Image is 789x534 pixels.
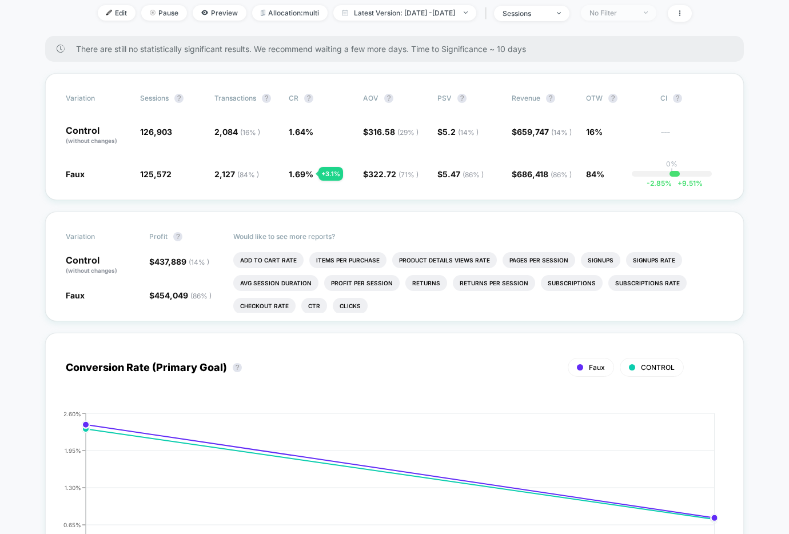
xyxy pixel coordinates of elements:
[324,275,400,291] li: Profit Per Session
[140,169,172,179] span: 125,572
[551,170,572,179] span: ( 86 % )
[503,9,548,18] div: sessions
[581,252,620,268] li: Signups
[453,275,535,291] li: Returns Per Session
[333,5,476,21] span: Latest Version: [DATE] - [DATE]
[106,10,112,15] img: edit
[98,5,136,21] span: Edit
[557,12,561,14] img: end
[66,94,129,103] span: Variation
[149,290,212,300] span: $
[318,167,343,181] div: + 3.1 %
[252,5,328,21] span: Allocation: multi
[551,128,572,137] span: ( 14 % )
[154,257,209,266] span: 437,889
[309,252,386,268] li: Items Per Purchase
[66,169,85,179] span: Faux
[214,94,256,102] span: Transactions
[546,94,555,103] button: ?
[589,363,605,372] span: Faux
[233,298,296,314] li: Checkout Rate
[149,257,209,266] span: $
[154,290,212,300] span: 454,049
[392,252,497,268] li: Product Details Views Rate
[233,363,242,372] button: ?
[363,94,378,102] span: AOV
[608,275,687,291] li: Subscriptions Rate
[458,128,479,137] span: ( 14 % )
[482,5,494,22] span: |
[214,169,259,179] span: 2,127
[304,94,313,103] button: ?
[261,10,265,16] img: rebalance
[76,44,721,54] span: There are still no statistically significant results. We recommend waiting a few more days . Time...
[65,484,81,491] tspan: 1.30%
[233,232,724,241] p: Would like to see more reports?
[368,127,419,137] span: 316.58
[233,275,318,291] li: Avg Session Duration
[301,298,327,314] li: Ctr
[368,169,419,179] span: 322.72
[66,267,117,274] span: (without changes)
[140,127,172,137] span: 126,903
[363,127,419,137] span: $
[512,127,572,137] span: $
[589,9,635,17] div: No Filter
[237,170,259,179] span: ( 84 % )
[384,94,393,103] button: ?
[173,232,182,241] button: ?
[586,94,649,103] span: OTW
[586,127,603,137] span: 16%
[512,169,572,179] span: $
[174,94,184,103] button: ?
[660,129,723,145] span: ---
[150,10,156,15] img: end
[666,160,678,168] p: 0%
[240,128,260,137] span: ( 16 % )
[65,447,81,453] tspan: 1.95%
[342,10,348,15] img: calendar
[586,169,604,179] span: 84%
[333,298,368,314] li: Clicks
[66,232,129,241] span: Variation
[399,170,419,179] span: ( 71 % )
[457,94,467,103] button: ?
[66,290,85,300] span: Faux
[437,127,479,137] span: $
[512,94,540,102] span: Revenue
[517,127,572,137] span: 659,747
[289,94,298,102] span: CR
[233,252,304,268] li: Add To Cart Rate
[541,275,603,291] li: Subscriptions
[671,168,673,177] p: |
[517,169,572,179] span: 686,418
[647,179,672,188] span: -2.85 %
[149,232,168,241] span: Profit
[672,179,703,188] span: 9.51 %
[66,137,117,144] span: (without changes)
[397,128,419,137] span: ( 29 % )
[437,169,484,179] span: $
[289,169,313,179] span: 1.69 %
[608,94,617,103] button: ?
[189,258,209,266] span: ( 14 % )
[63,410,81,417] tspan: 2.60%
[66,126,129,145] p: Control
[626,252,682,268] li: Signups Rate
[437,94,452,102] span: PSV
[193,5,246,21] span: Preview
[503,252,575,268] li: Pages Per Session
[405,275,447,291] li: Returns
[464,11,468,14] img: end
[673,94,682,103] button: ?
[289,127,313,137] span: 1.64 %
[641,363,675,372] span: CONTROL
[443,169,484,179] span: 5.47
[443,127,479,137] span: 5.2
[63,521,81,528] tspan: 0.65%
[214,127,260,137] span: 2,084
[463,170,484,179] span: ( 86 % )
[140,94,169,102] span: Sessions
[262,94,271,103] button: ?
[66,256,138,275] p: Control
